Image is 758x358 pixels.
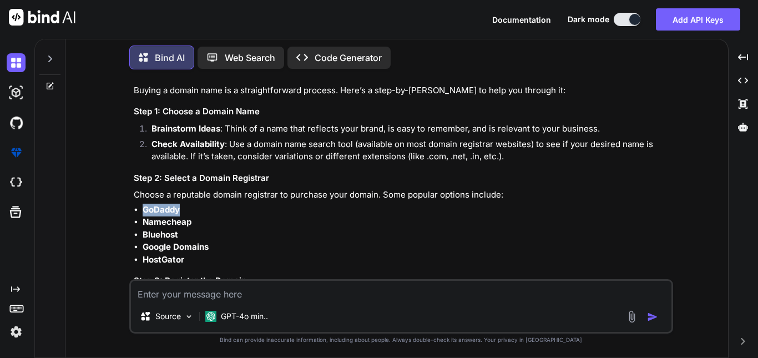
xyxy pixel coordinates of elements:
img: githubDark [7,113,26,132]
p: Bind AI [155,51,185,64]
img: icon [647,311,658,322]
li: : Think of a name that reflects your brand, is easy to remember, and is relevant to your business. [143,123,671,138]
p: Source [155,311,181,322]
strong: GoDaddy [143,204,180,215]
img: settings [7,322,26,341]
img: premium [7,143,26,162]
img: cloudideIcon [7,173,26,192]
li: : Use a domain name search tool (available on most domain registrar websites) to see if your desi... [143,138,671,163]
img: Bind AI [9,9,75,26]
img: attachment [625,310,638,323]
p: Choose a reputable domain registrar to purchase your domain. Some popular options include: [134,189,671,201]
img: GPT-4o mini [205,311,216,322]
p: Buying a domain name is a straightforward process. Here’s a step-by-[PERSON_NAME] to help you thr... [134,84,671,97]
strong: HostGator [143,254,184,265]
img: darkChat [7,53,26,72]
strong: Brainstorm Ideas [151,123,220,134]
img: Pick Models [184,312,194,321]
strong: Namecheap [143,216,191,227]
h3: Step 1: Choose a Domain Name [134,105,671,118]
h3: Step 3: Register the Domain [134,275,671,288]
p: GPT-4o min.. [221,311,268,322]
p: Bind can provide inaccurate information, including about people. Always double-check its answers.... [129,336,673,344]
span: Dark mode [568,14,609,25]
strong: Google Domains [143,241,209,252]
p: Web Search [225,51,275,64]
h3: Step 2: Select a Domain Registrar [134,172,671,185]
p: Code Generator [315,51,382,64]
span: Documentation [492,15,551,24]
strong: Bluehost [143,229,178,240]
button: Documentation [492,14,551,26]
button: Add API Keys [656,8,740,31]
img: darkAi-studio [7,83,26,102]
strong: Check Availability [151,139,225,149]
